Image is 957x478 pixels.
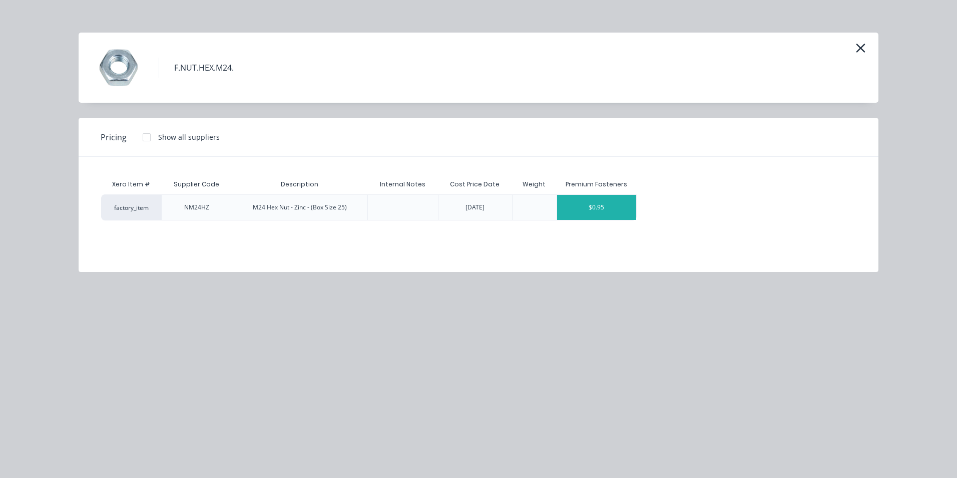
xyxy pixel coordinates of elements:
div: Internal Notes [372,172,433,197]
div: $0.95 [557,195,637,220]
div: [DATE] [465,203,485,212]
div: Premium Fasteners [566,180,627,189]
img: F.NUT.HEX.M24. [94,43,144,93]
div: Show all suppliers [158,132,220,142]
div: M24 Hex Nut - Zinc - (Box Size 25) [253,203,347,212]
div: F.NUT.HEX.M24. [174,62,234,74]
div: Description [273,172,326,197]
div: Supplier Code [166,172,227,197]
span: Pricing [101,131,127,143]
div: Weight [515,172,554,197]
div: NM24HZ [184,203,209,212]
div: Xero Item # [101,174,161,194]
div: Cost Price Date [442,172,508,197]
div: factory_item [101,194,161,220]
